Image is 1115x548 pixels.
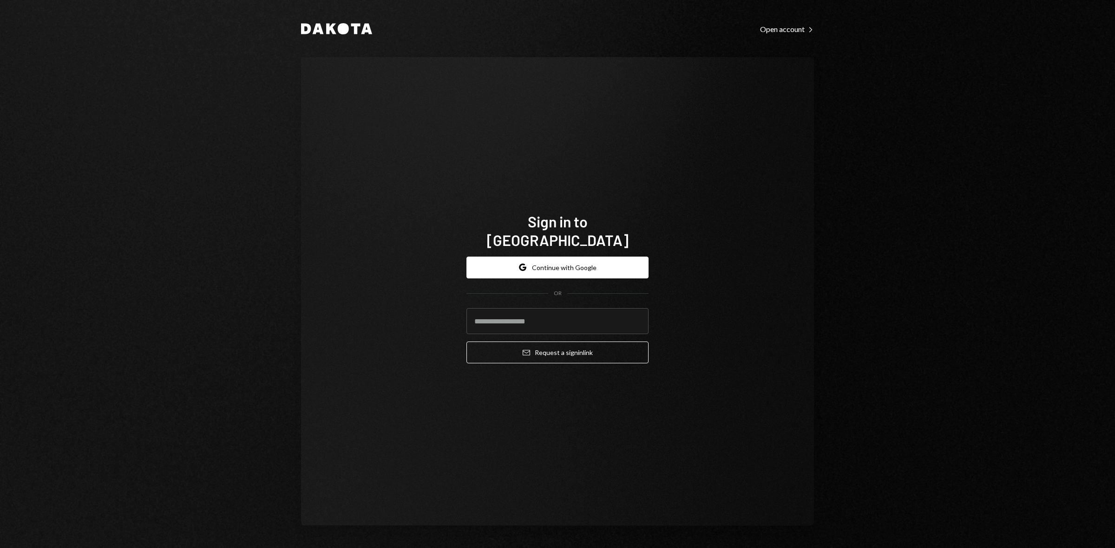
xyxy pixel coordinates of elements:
button: Continue with Google [466,257,649,278]
h1: Sign in to [GEOGRAPHIC_DATA] [466,212,649,249]
button: Request a signinlink [466,342,649,363]
a: Open account [760,24,814,34]
div: OR [554,290,562,297]
div: Open account [760,25,814,34]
